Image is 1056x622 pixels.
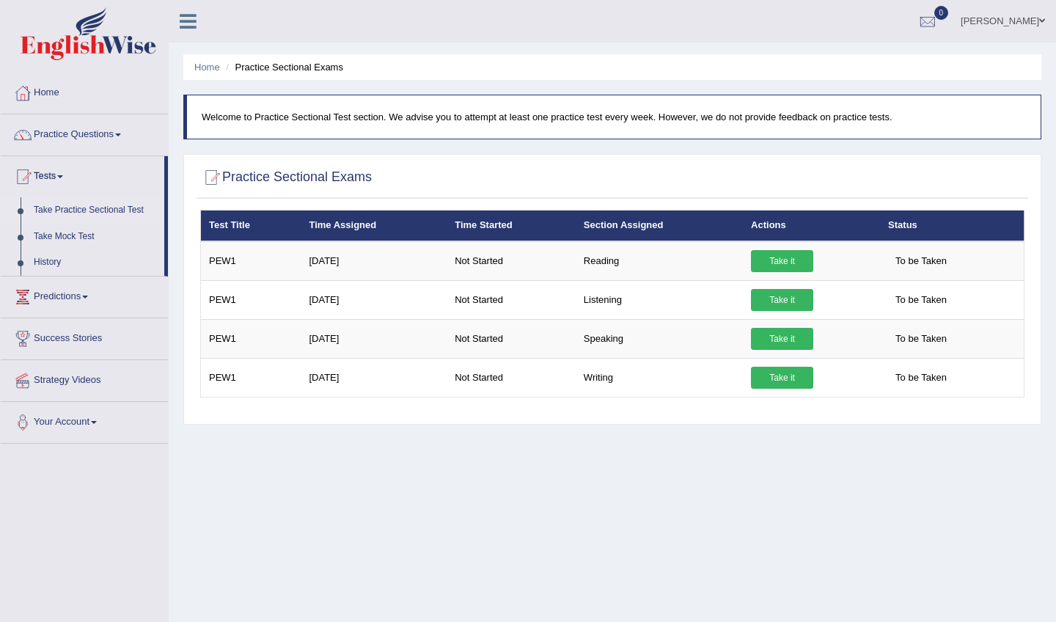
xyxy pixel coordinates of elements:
td: Not Started [447,358,576,397]
a: History [27,249,164,276]
a: Take it [751,289,813,311]
th: Section Assigned [576,211,743,241]
td: Not Started [447,319,576,358]
th: Time Assigned [301,211,447,241]
td: Reading [576,241,743,281]
th: Test Title [201,211,301,241]
td: Writing [576,358,743,397]
td: PEW1 [201,358,301,397]
a: Take it [751,367,813,389]
td: [DATE] [301,319,447,358]
td: PEW1 [201,280,301,319]
td: Not Started [447,280,576,319]
a: Take it [751,328,813,350]
a: Home [194,62,220,73]
span: To be Taken [888,367,954,389]
th: Time Started [447,211,576,241]
a: Success Stories [1,318,168,355]
a: Predictions [1,277,168,313]
td: Listening [576,280,743,319]
td: [DATE] [301,241,447,281]
span: 0 [934,6,949,20]
td: Speaking [576,319,743,358]
a: Take Mock Test [27,224,164,250]
span: To be Taken [888,289,954,311]
span: To be Taken [888,328,954,350]
p: Welcome to Practice Sectional Test section. We advise you to attempt at least one practice test e... [202,110,1026,124]
td: PEW1 [201,319,301,358]
a: Take Practice Sectional Test [27,197,164,224]
a: Home [1,73,168,109]
a: Tests [1,156,164,193]
span: To be Taken [888,250,954,272]
td: PEW1 [201,241,301,281]
a: Your Account [1,402,168,439]
h2: Practice Sectional Exams [200,167,372,189]
a: Strategy Videos [1,360,168,397]
td: [DATE] [301,280,447,319]
a: Practice Questions [1,114,168,151]
th: Actions [743,211,880,241]
th: Status [880,211,1024,241]
li: Practice Sectional Exams [222,60,343,74]
td: Not Started [447,241,576,281]
a: Take it [751,250,813,272]
td: [DATE] [301,358,447,397]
